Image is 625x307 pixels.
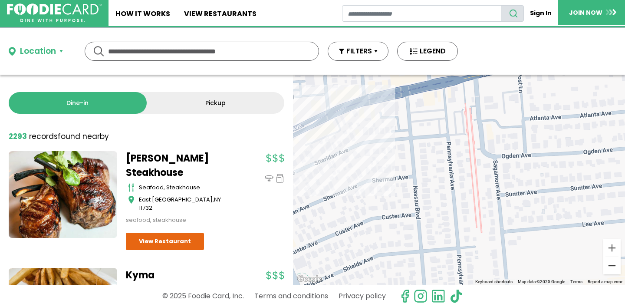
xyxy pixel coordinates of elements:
[501,5,524,22] button: search
[524,5,558,21] a: Sign In
[603,257,621,274] button: Zoom out
[126,233,204,250] a: View Restaurant
[29,131,58,142] span: records
[603,239,621,257] button: Zoom in
[128,183,135,192] img: cutlery_icon.svg
[126,151,234,180] a: [PERSON_NAME] Steakhouse
[126,216,234,224] div: seafood, steakhouse
[9,131,27,142] strong: 2293
[570,279,582,284] a: Terms
[342,5,502,22] input: restaurant search
[339,288,386,304] a: Privacy policy
[449,289,463,303] img: tiktok.svg
[20,45,56,58] div: Location
[128,195,135,204] img: map_icon.svg
[398,289,412,303] svg: check us out on facebook
[276,174,284,183] img: pickup_icon.svg
[214,195,221,204] span: NY
[295,274,324,285] a: Open this area in Google Maps (opens a new window)
[7,3,102,23] img: FoodieCard; Eat, Drink, Save, Donate
[475,279,513,285] button: Keyboard shortcuts
[431,289,445,303] img: linkedin.svg
[9,45,63,58] button: Location
[254,288,328,304] a: Terms and conditions
[9,131,109,142] div: found nearby
[328,42,388,61] button: FILTERS
[147,92,285,114] a: Pickup
[139,195,213,204] span: East [GEOGRAPHIC_DATA]
[162,288,244,304] p: © 2025 Foodie Card, Inc.
[397,42,458,61] button: LEGEND
[139,204,152,212] span: 11732
[265,174,273,183] img: dinein_icon.svg
[518,279,565,284] span: Map data ©2025 Google
[9,92,147,114] a: Dine-in
[588,279,622,284] a: Report a map error
[139,183,234,192] div: seafood, steakhouse
[139,195,234,212] div: ,
[295,274,324,285] img: Google
[126,268,234,282] a: Kyma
